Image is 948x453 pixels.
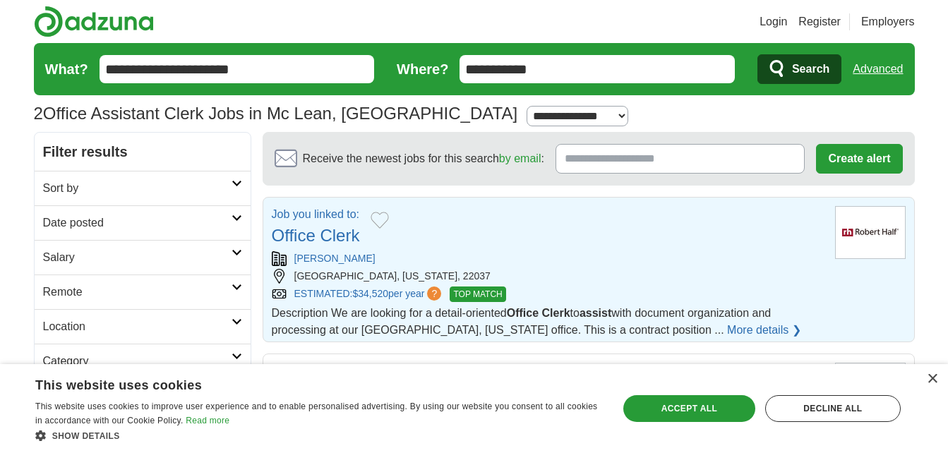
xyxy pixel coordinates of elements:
img: CGI Technologies and Solutions logo [835,363,906,416]
strong: assist [580,307,611,319]
h2: Category [43,353,232,370]
h2: Location [43,318,232,335]
span: Show details [52,431,120,441]
span: ? [427,286,441,301]
a: Date posted [35,205,251,240]
a: Category [35,344,251,378]
div: Show details [35,428,601,442]
span: Description We are looking for a detail-oriented to with document organization and processing at ... [272,307,772,336]
a: Remote [35,274,251,309]
h2: Filter results [35,133,251,171]
button: Add to favorite jobs [371,212,389,229]
a: Advanced [853,55,903,83]
strong: Clerk [542,307,570,319]
button: Create alert [816,144,902,174]
strong: Office [507,307,539,319]
a: ESTIMATED:$34,520per year? [294,286,445,302]
button: Search [757,54,841,84]
a: Employers [861,13,915,30]
img: Adzuna logo [34,6,154,37]
a: More details ❯ [727,322,801,339]
a: Read more, opens a new window [186,416,229,425]
h2: Date posted [43,215,232,231]
label: What? [45,59,88,80]
span: Search [792,55,829,83]
span: Receive the newest jobs for this search : [303,150,544,167]
div: Accept all [623,395,755,422]
a: Salary [35,240,251,274]
h1: Office Assistant Clerk Jobs in Mc Lean, [GEOGRAPHIC_DATA] [34,104,518,123]
h2: Remote [43,284,232,301]
span: 2 [34,101,43,126]
h2: Sort by [43,180,232,197]
label: Where? [397,59,448,80]
img: Robert Half logo [835,206,906,259]
a: by email [499,152,541,164]
a: Location [35,309,251,344]
div: Close [927,374,937,385]
div: Decline all [765,395,901,422]
div: This website uses cookies [35,373,565,394]
a: [PERSON_NAME] [294,253,376,264]
span: TOP MATCH [450,286,505,302]
a: Sort by [35,171,251,205]
a: Login [760,13,787,30]
span: This website uses cookies to improve user experience and to enable personalised advertising. By u... [35,401,597,425]
span: $34,520 [352,288,388,299]
a: Register [798,13,841,30]
a: Office Clerk [272,226,360,245]
p: Job you linked to: [272,206,360,223]
h2: Salary [43,249,232,266]
div: [GEOGRAPHIC_DATA], [US_STATE], 22037 [272,269,824,284]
